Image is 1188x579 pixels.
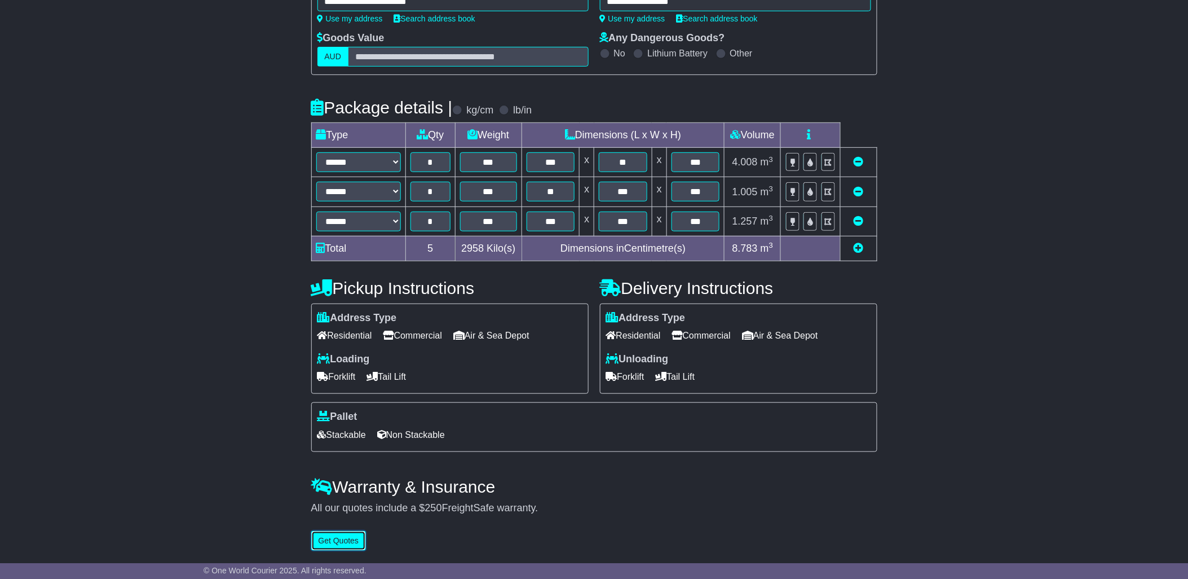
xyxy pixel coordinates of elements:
td: 5 [405,236,455,261]
td: x [652,148,666,177]
label: No [614,48,625,59]
label: Goods Value [317,32,385,45]
label: Address Type [317,312,397,324]
td: Volume [725,123,781,148]
span: Non Stackable [377,426,445,444]
sup: 3 [769,155,774,164]
td: x [580,177,594,207]
span: Tail Lift [656,368,695,385]
label: Loading [317,353,370,366]
span: Commercial [672,327,731,344]
span: 2958 [461,243,484,254]
span: Residential [317,327,372,344]
sup: 3 [769,214,774,222]
td: x [652,177,666,207]
span: © One World Courier 2025. All rights reserved. [204,566,366,575]
td: Type [311,123,405,148]
span: m [761,216,774,227]
label: Pallet [317,411,357,423]
span: m [761,243,774,254]
div: All our quotes include a $ FreightSafe warranty. [311,502,877,515]
a: Use my address [317,14,383,23]
td: Qty [405,123,455,148]
sup: 3 [769,185,774,193]
span: Forklift [606,368,644,385]
label: kg/cm [466,104,493,117]
span: Stackable [317,426,366,444]
a: Add new item [854,243,864,254]
span: 1.257 [732,216,758,227]
td: Total [311,236,405,261]
a: Search address book [677,14,758,23]
a: Use my address [600,14,665,23]
span: m [761,186,774,198]
td: Kilo(s) [455,236,522,261]
label: Any Dangerous Goods? [600,32,725,45]
a: Search address book [394,14,475,23]
span: Air & Sea Depot [453,327,529,344]
td: x [652,207,666,236]
h4: Delivery Instructions [600,279,877,297]
label: AUD [317,47,349,67]
a: Remove this item [854,156,864,168]
label: lb/in [513,104,532,117]
a: Remove this item [854,216,864,227]
label: Address Type [606,312,686,324]
label: Lithium Battery [647,48,708,59]
span: 4.008 [732,156,758,168]
td: Weight [455,123,522,148]
button: Get Quotes [311,531,366,551]
span: m [761,156,774,168]
span: 1.005 [732,186,758,198]
h4: Pickup Instructions [311,279,589,297]
span: Tail Lift [367,368,407,385]
span: 8.783 [732,243,758,254]
td: x [580,207,594,236]
h4: Warranty & Insurance [311,477,877,496]
span: Forklift [317,368,356,385]
label: Other [730,48,753,59]
span: Air & Sea Depot [742,327,818,344]
h4: Package details | [311,98,453,117]
td: Dimensions in Centimetre(s) [522,236,725,261]
span: 250 [425,502,442,514]
sup: 3 [769,241,774,249]
label: Unloading [606,353,669,366]
td: x [580,148,594,177]
td: Dimensions (L x W x H) [522,123,725,148]
span: Commercial [383,327,442,344]
a: Remove this item [854,186,864,198]
span: Residential [606,327,661,344]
